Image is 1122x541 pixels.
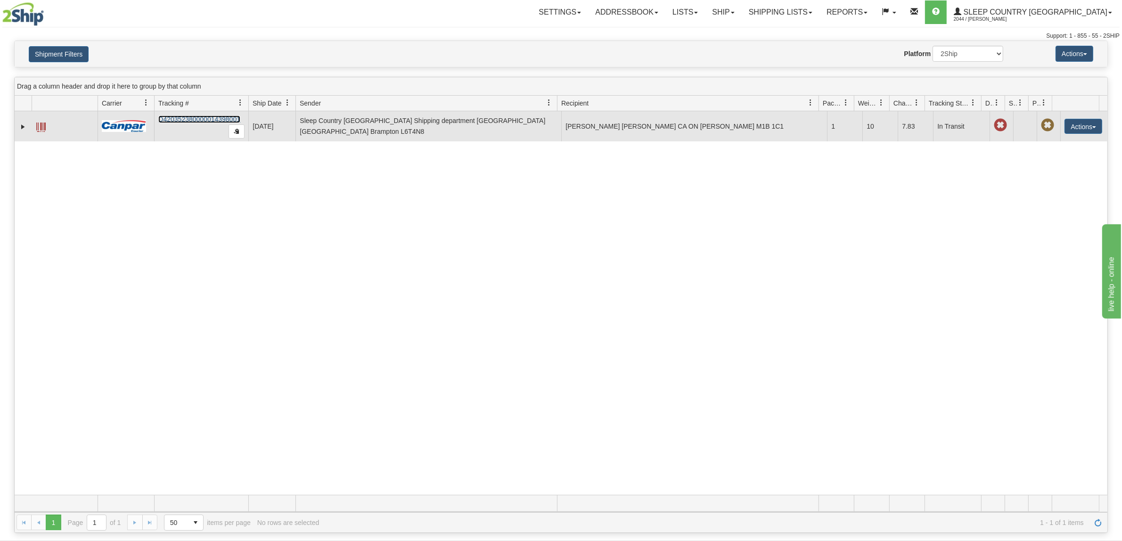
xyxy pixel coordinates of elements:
span: Tracking Status [929,98,970,108]
div: live help - online [7,6,87,17]
a: Refresh [1090,515,1106,530]
img: 14 - Canpar [102,120,146,132]
button: Shipment Filters [29,46,89,62]
div: No rows are selected [257,519,319,526]
button: Copy to clipboard [229,124,245,139]
span: Charge [893,98,913,108]
a: Recipient filter column settings [803,95,819,111]
span: Sender [300,98,321,108]
td: [PERSON_NAME] [PERSON_NAME] CA ON [PERSON_NAME] M1B 1C1 [561,111,827,141]
span: Page sizes drop down [164,515,204,531]
span: Page 1 [46,515,61,530]
a: Weight filter column settings [873,95,889,111]
iframe: chat widget [1100,222,1121,319]
a: Shipment Issues filter column settings [1012,95,1028,111]
td: Sleep Country [GEOGRAPHIC_DATA] Shipping department [GEOGRAPHIC_DATA] [GEOGRAPHIC_DATA] Brampton ... [295,111,561,141]
a: Ship Date filter column settings [279,95,295,111]
a: Settings [532,0,588,24]
span: Weight [858,98,878,108]
a: Sleep Country [GEOGRAPHIC_DATA] 2044 / [PERSON_NAME] [947,0,1119,24]
span: Recipient [561,98,589,108]
span: items per page [164,515,251,531]
a: Tracking # filter column settings [232,95,248,111]
div: Support: 1 - 855 - 55 - 2SHIP [2,32,1120,40]
a: Addressbook [588,0,665,24]
span: Pickup Status [1032,98,1040,108]
span: Late [994,119,1007,132]
a: Shipping lists [742,0,819,24]
td: 10 [862,111,898,141]
a: Delivery Status filter column settings [989,95,1005,111]
a: Tracking Status filter column settings [965,95,981,111]
span: Shipment Issues [1009,98,1017,108]
span: Ship Date [253,98,281,108]
span: Pickup Not Assigned [1041,119,1054,132]
button: Actions [1065,119,1102,134]
a: Sender filter column settings [541,95,557,111]
a: Ship [705,0,741,24]
td: [DATE] [248,111,295,141]
a: D420352380000014398001 [158,115,240,123]
span: Sleep Country [GEOGRAPHIC_DATA] [961,8,1107,16]
a: Expand [18,122,28,131]
a: Reports [819,0,875,24]
td: In Transit [933,111,990,141]
span: Packages [823,98,843,108]
td: 7.83 [898,111,933,141]
img: logo2044.jpg [2,2,44,26]
span: Tracking # [158,98,189,108]
a: Pickup Status filter column settings [1036,95,1052,111]
span: Delivery Status [985,98,993,108]
button: Actions [1056,46,1093,62]
span: 50 [170,518,182,527]
input: Page 1 [87,515,106,530]
span: 1 - 1 of 1 items [326,519,1084,526]
span: select [188,515,203,530]
a: Charge filter column settings [909,95,925,111]
span: 2044 / [PERSON_NAME] [954,15,1024,24]
a: Label [36,118,46,133]
div: grid grouping header [15,77,1107,96]
span: Carrier [102,98,122,108]
a: Packages filter column settings [838,95,854,111]
label: Platform [904,49,931,58]
a: Lists [665,0,705,24]
td: 1 [827,111,862,141]
a: Carrier filter column settings [138,95,154,111]
span: Page of 1 [68,515,121,531]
